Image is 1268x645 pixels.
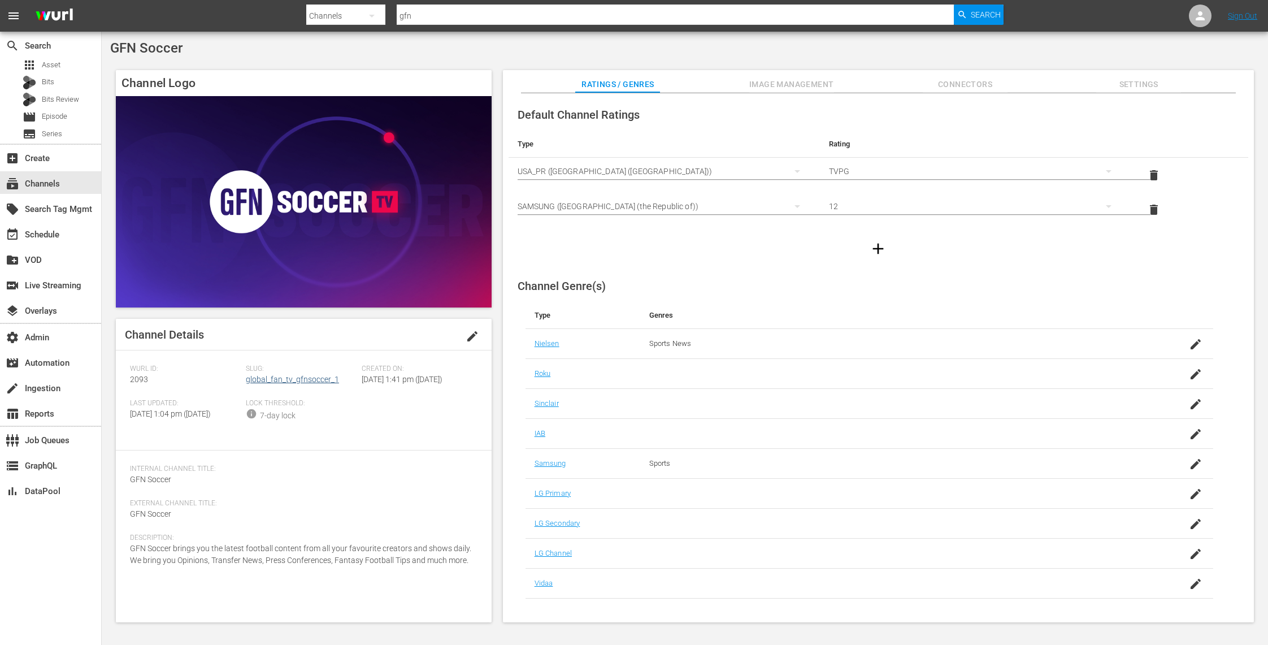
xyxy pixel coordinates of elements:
a: LG Primary [535,489,571,497]
span: Search [971,5,1001,25]
span: Slug: [246,365,356,374]
a: Sinclair [535,399,559,408]
a: Nielsen [535,339,559,348]
span: Lock Threshold: [246,399,356,408]
span: Series [23,127,36,141]
table: simple table [509,131,1248,227]
div: SAMSUNG ([GEOGRAPHIC_DATA] (the Republic of)) [518,191,811,222]
span: GraphQL [6,459,19,473]
a: Vidaa [535,579,553,587]
span: GFN Soccer brings you the latest football content from all your favourite creators and shows dail... [130,544,471,565]
span: Created On: [362,365,472,374]
span: Ingestion [6,382,19,395]
span: Last Updated: [130,399,240,408]
th: Type [509,131,820,158]
span: info [246,408,257,419]
span: Wurl ID: [130,365,240,374]
span: Settings [1096,77,1181,92]
span: Image Management [749,77,834,92]
span: VOD [6,253,19,267]
div: Bits Review [23,93,36,106]
div: Bits [23,76,36,89]
span: Live Streaming [6,279,19,292]
span: GFN Soccer [110,40,183,56]
span: GFN Soccer [130,475,171,484]
span: Internal Channel Title: [130,465,472,474]
span: [DATE] 1:41 pm ([DATE]) [362,375,442,384]
span: Overlays [6,304,19,318]
a: Roku [535,369,551,378]
th: Genres [640,302,1137,329]
span: edit [466,330,479,343]
button: edit [459,323,486,350]
span: Create [6,151,19,165]
span: Channel Genre(s) [518,279,606,293]
span: Reports [6,407,19,421]
span: Automation [6,356,19,370]
button: Search [954,5,1004,25]
a: IAB [535,429,545,438]
span: delete [1147,168,1161,182]
div: 12 [829,191,1122,222]
span: [DATE] 1:04 pm ([DATE]) [130,409,211,418]
span: Series [42,128,62,140]
span: Search [6,39,19,53]
span: delete [1147,203,1161,217]
img: GFN Soccer [116,96,492,308]
span: Episode [42,111,67,122]
span: Description: [130,534,472,543]
a: LG Channel [535,549,572,557]
th: Type [526,302,640,329]
span: Schedule [6,228,19,241]
span: Job Queues [6,434,19,447]
div: USA_PR ([GEOGRAPHIC_DATA] ([GEOGRAPHIC_DATA])) [518,155,811,187]
span: Connectors [923,77,1008,92]
div: TVPG [829,155,1122,187]
span: Search Tag Mgmt [6,202,19,216]
span: Episode [23,110,36,124]
a: global_fan_tv_gfnsoccer_1 [246,375,339,384]
div: 7-day lock [260,410,296,422]
a: Sign Out [1228,11,1257,20]
span: Admin [6,331,19,344]
span: External Channel Title: [130,499,472,508]
h4: Channel Logo [116,70,492,96]
span: Channels [6,177,19,191]
span: DataPool [6,484,19,498]
span: Ratings / Genres [575,77,660,92]
img: ans4CAIJ8jUAAAAAAAAAAAAAAAAAAAAAAAAgQb4GAAAAAAAAAAAAAAAAAAAAAAAAJMjXAAAAAAAAAAAAAAAAAAAAAAAAgAT5G... [27,3,81,29]
th: Rating [820,131,1131,158]
span: Default Channel Ratings [518,108,640,122]
a: Samsung [535,459,566,467]
span: 2093 [130,375,148,384]
span: Asset [42,59,60,71]
span: Channel Details [125,328,204,341]
span: Bits Review [42,94,79,105]
span: Bits [42,76,54,88]
a: LG Secondary [535,519,580,527]
span: Asset [23,58,36,72]
button: delete [1140,162,1167,189]
span: GFN Soccer [130,509,171,518]
span: menu [7,9,20,23]
button: delete [1140,196,1167,223]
